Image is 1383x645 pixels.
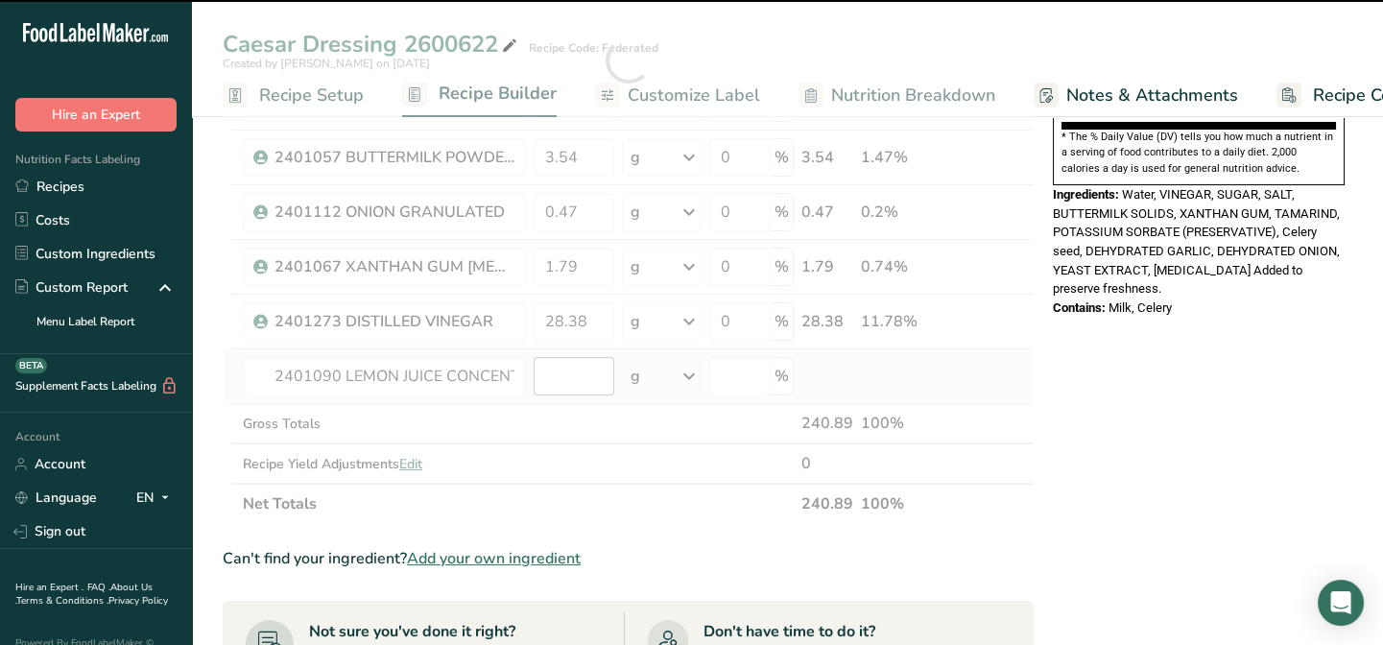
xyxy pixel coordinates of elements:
[15,277,128,298] div: Custom Report
[87,581,110,594] a: FAQ .
[1034,74,1238,117] a: Notes & Attachments
[223,547,1034,570] div: Can't find your ingredient?
[16,594,108,608] a: Terms & Conditions .
[15,98,177,131] button: Hire an Expert
[1066,83,1238,108] span: Notes & Attachments
[15,581,83,594] a: Hire an Expert .
[15,581,153,608] a: About Us .
[1053,300,1106,315] span: Contains:
[15,481,97,514] a: Language
[1061,130,1336,177] section: * The % Daily Value (DV) tells you how much a nutrient in a serving of food contributes to a dail...
[15,358,47,373] div: BETA
[1053,187,1119,202] span: Ingredients:
[407,547,581,570] span: Add your own ingredient
[1109,300,1172,315] span: Milk, Celery
[136,487,177,510] div: EN
[108,594,168,608] a: Privacy Policy
[1318,580,1364,626] div: Open Intercom Messenger
[1053,187,1340,296] span: Water, VINEGAR, SUGAR, SALT, BUTTERMILK SOLIDS, XANTHAN GUM, TAMARIND, POTASSIUM SORBATE (PRESERV...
